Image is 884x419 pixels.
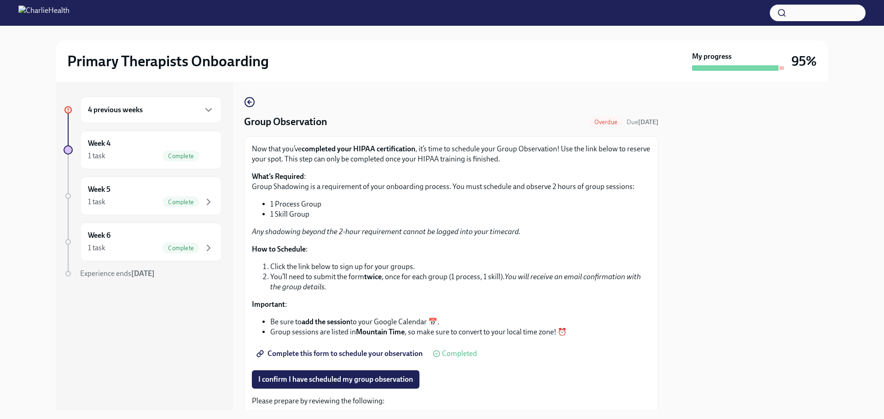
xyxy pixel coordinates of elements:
[252,299,651,310] p: :
[131,269,155,278] strong: [DATE]
[244,115,327,129] h4: Group Observation
[18,6,70,20] img: CharlieHealth
[163,153,199,160] span: Complete
[270,199,651,209] li: 1 Process Group
[258,375,413,384] span: I confirm I have scheduled my group observation
[163,245,199,252] span: Complete
[302,144,415,153] strong: completed your HIPAA certification
[252,227,521,236] em: Any shadowing beyond the 2-hour requirement cannot be logged into your timecard.
[638,118,658,126] strong: [DATE]
[791,53,817,69] h3: 95%
[270,327,651,337] li: Group sessions are listed in , so make sure to convert to your local time zone! ⏰
[88,243,105,253] div: 1 task
[252,244,651,254] p: :
[252,172,651,192] p: : Group Shadowing is a requirement of your onboarding process. You must schedule and observe 2 ho...
[364,272,382,281] strong: twice
[252,245,306,253] strong: How to Schedule
[88,151,105,161] div: 1 task
[64,223,222,261] a: Week 61 taskComplete
[252,396,651,406] p: Please prepare by reviewing the following:
[88,197,105,207] div: 1 task
[80,269,155,278] span: Experience ends
[627,118,658,126] span: August 12th, 2025 07:00
[252,300,285,309] strong: Important
[88,230,110,241] h6: Week 6
[163,199,199,206] span: Complete
[442,350,477,357] span: Completed
[270,317,651,327] li: Be sure to to your Google Calendar 📅.
[252,370,419,389] button: I confirm I have scheduled my group observation
[270,209,651,219] li: 1 Skill Group
[67,52,269,70] h2: Primary Therapists Onboarding
[356,327,405,336] strong: Mountain Time
[627,118,658,126] span: Due
[252,144,651,164] p: Now that you’ve , it’s time to schedule your Group Observation! Use the link below to reserve you...
[692,52,732,62] strong: My progress
[302,317,350,326] strong: add the session
[88,138,110,149] h6: Week 4
[252,344,429,363] a: Complete this form to schedule your observation
[252,172,304,181] strong: What’s Required
[88,184,110,195] h6: Week 5
[270,262,651,272] li: Click the link below to sign up for your groups.
[589,119,623,126] span: Overdue
[64,177,222,215] a: Week 51 taskComplete
[88,105,143,115] h6: 4 previous weeks
[80,97,222,123] div: 4 previous weeks
[258,349,423,358] span: Complete this form to schedule your observation
[270,272,651,292] li: You’ll need to submit the form , once for each group (1 process, 1 skill).
[64,131,222,169] a: Week 41 taskComplete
